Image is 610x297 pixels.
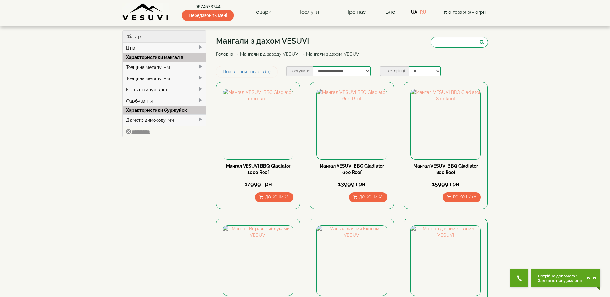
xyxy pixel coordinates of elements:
[123,43,206,54] div: Ціна
[410,180,481,188] div: 15999 грн
[441,9,488,16] button: 0 товар(ів) - 0грн
[448,10,486,15] span: 0 товар(ів) - 0грн
[453,195,476,199] span: До кошика
[255,192,293,202] button: До кошика
[380,66,409,76] label: На сторінці:
[123,106,206,114] div: Характеристики буржуйок
[349,192,387,202] button: До кошика
[316,180,387,188] div: 13999 грн
[182,4,234,10] a: 0674573744
[123,31,206,43] div: Фільтр
[411,226,480,295] img: Мангал дачний кований VESUVI
[123,73,206,84] div: Товщина металу, мм
[123,95,206,106] div: Фарбування
[385,9,397,15] a: Блог
[301,51,360,57] li: Мангали з дахом VESUVI
[359,195,383,199] span: До кошика
[223,226,293,295] img: Мангал Вітраж з яблуками VESUVI
[265,195,289,199] span: До кошика
[317,89,387,159] img: Мангал VESUVI BBQ Gladiator 600 Roof
[320,163,384,175] a: Мангал VESUVI BBQ Gladiator 600 Roof
[223,89,293,159] img: Мангал VESUVI BBQ Gladiator 1000 Roof
[420,10,426,15] a: RU
[286,66,313,76] label: Сортувати:
[216,66,277,77] a: Порівняння товарів (0)
[411,89,480,159] img: Мангал VESUVI BBQ Gladiator 800 Roof
[291,5,325,20] a: Послуги
[223,180,293,188] div: 17999 грн
[510,269,528,287] button: Get Call button
[317,226,387,295] img: Мангал дачний Економ VESUVI
[123,62,206,73] div: Товщина металу, мм
[182,10,234,21] span: Передзвоніть мені
[122,3,169,21] img: Завод VESUVI
[123,84,206,95] div: К-сть шампурів, шт
[123,53,206,62] div: Характеристики мангалів
[226,163,290,175] a: Мангал VESUVI BBQ Gladiator 1000 Roof
[443,192,481,202] button: До кошика
[538,274,584,278] span: Потрібна допомога?
[216,37,365,45] h1: Мангали з дахом VESUVI
[216,52,233,57] a: Головна
[339,5,372,20] a: Про нас
[247,5,278,20] a: Товари
[538,278,584,283] span: Залиште повідомлення
[123,114,206,126] div: Діаметр димоходу, мм
[411,10,417,15] a: UA
[414,163,478,175] a: Мангал VESUVI BBQ Gladiator 800 Roof
[531,269,600,287] button: Chat button
[240,52,299,57] a: Мангали від заводу VESUVI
